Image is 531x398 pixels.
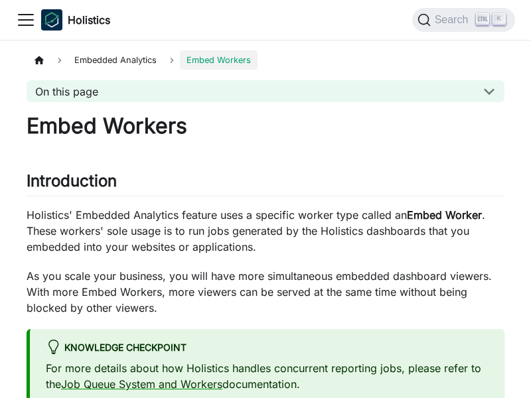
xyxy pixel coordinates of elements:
[27,80,504,102] button: On this page
[46,340,489,357] div: Knowledge Checkpoint
[27,207,504,255] p: Holistics' Embedded Analytics feature uses a specific worker type called an . These workers' sole...
[27,50,504,70] nav: Breadcrumbs
[68,12,110,28] b: Holistics
[27,113,504,139] h1: Embed Workers
[412,8,515,32] button: Search (Ctrl+K)
[493,13,506,25] kbd: K
[41,9,62,31] img: Holistics
[27,50,52,70] a: Home page
[180,50,258,70] span: Embed Workers
[41,9,110,31] a: HolisticsHolistics
[61,377,222,391] a: Job Queue System and Workers
[68,50,163,70] span: Embedded Analytics
[431,14,477,26] span: Search
[16,10,36,30] button: Toggle navigation bar
[27,268,504,316] p: As you scale your business, you will have more simultaneous embedded dashboard viewers. With more...
[407,208,482,222] strong: Embed Worker
[46,360,489,392] p: For more details about how Holistics handles concurrent reporting jobs, please refer to the docum...
[27,171,504,196] h2: Introduction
